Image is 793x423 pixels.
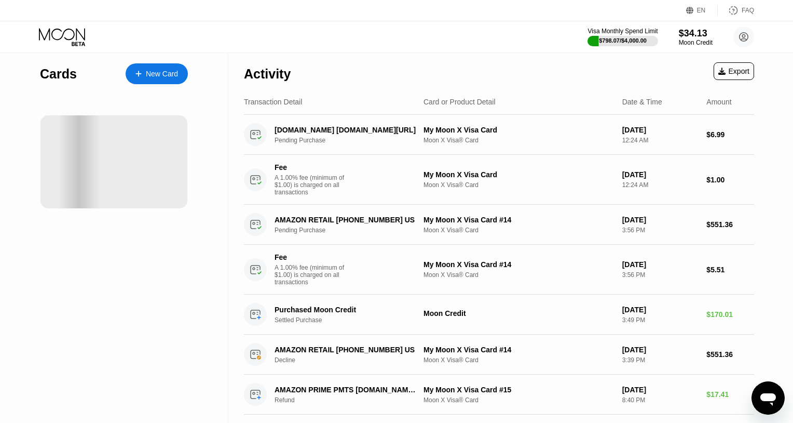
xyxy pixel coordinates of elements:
[622,227,699,234] div: 3:56 PM
[275,253,347,261] div: Fee
[622,306,699,314] div: [DATE]
[423,170,614,179] div: My Moon X Visa Card
[706,130,754,139] div: $6.99
[423,346,614,354] div: My Moon X Visa Card #14
[244,98,302,106] div: Transaction Detail
[742,7,754,14] div: FAQ
[622,98,662,106] div: Date & Time
[40,67,77,82] div: Cards
[423,271,614,279] div: Moon X Visa® Card
[587,28,658,35] div: Visa Monthly Spend Limit
[622,271,699,279] div: 3:56 PM
[423,181,614,189] div: Moon X Visa® Card
[423,126,614,134] div: My Moon X Visa Card
[622,260,699,269] div: [DATE]
[622,181,699,189] div: 12:24 AM
[714,62,754,80] div: Export
[275,396,429,404] div: Refund
[244,155,754,205] div: FeeA 1.00% fee (minimum of $1.00) is charged on all transactionsMy Moon X Visa CardMoon X Visa® C...
[587,28,658,46] div: Visa Monthly Spend Limit$798.07/$4,000.00
[244,245,754,295] div: FeeA 1.00% fee (minimum of $1.00) is charged on all transactionsMy Moon X Visa Card #14Moon X Vis...
[244,335,754,375] div: AMAZON RETAIL [PHONE_NUMBER] USDeclineMy Moon X Visa Card #14Moon X Visa® Card[DATE]3:39 PM$551.36
[686,5,718,16] div: EN
[706,350,754,359] div: $551.36
[275,356,429,364] div: Decline
[275,346,418,354] div: AMAZON RETAIL [PHONE_NUMBER] US
[275,163,347,171] div: Fee
[275,316,429,324] div: Settled Purchase
[622,126,699,134] div: [DATE]
[706,98,731,106] div: Amount
[599,37,647,44] div: $798.07 / $4,000.00
[275,216,418,224] div: AMAZON RETAIL [PHONE_NUMBER] US
[622,396,699,404] div: 8:40 PM
[718,67,749,75] div: Export
[706,176,754,184] div: $1.00
[622,170,699,179] div: [DATE]
[622,137,699,144] div: 12:24 AM
[679,39,713,46] div: Moon Credit
[622,316,699,324] div: 3:49 PM
[706,220,754,229] div: $551.36
[275,174,352,196] div: A 1.00% fee (minimum of $1.00) is charged on all transactions
[679,28,713,46] div: $34.13Moon Credit
[275,264,352,286] div: A 1.00% fee (minimum of $1.00) is charged on all transactions
[275,137,429,144] div: Pending Purchase
[275,126,418,134] div: [DOMAIN_NAME] [DOMAIN_NAME][URL]
[622,386,699,394] div: [DATE]
[622,356,699,364] div: 3:39 PM
[244,115,754,155] div: [DOMAIN_NAME] [DOMAIN_NAME][URL]Pending PurchaseMy Moon X Visa CardMoon X Visa® Card[DATE]12:24 A...
[679,28,713,39] div: $34.13
[244,295,754,335] div: Purchased Moon CreditSettled PurchaseMoon Credit[DATE]3:49 PM$170.01
[146,70,178,78] div: New Card
[706,266,754,274] div: $5.51
[718,5,754,16] div: FAQ
[622,216,699,224] div: [DATE]
[275,227,429,234] div: Pending Purchase
[423,386,614,394] div: My Moon X Visa Card #15
[275,306,418,314] div: Purchased Moon Credit
[622,346,699,354] div: [DATE]
[423,137,614,144] div: Moon X Visa® Card
[706,390,754,399] div: $17.41
[423,356,614,364] div: Moon X Visa® Card
[423,216,614,224] div: My Moon X Visa Card #14
[423,396,614,404] div: Moon X Visa® Card
[244,205,754,245] div: AMAZON RETAIL [PHONE_NUMBER] USPending PurchaseMy Moon X Visa Card #14Moon X Visa® Card[DATE]3:56...
[244,67,291,82] div: Activity
[423,260,614,269] div: My Moon X Visa Card #14
[126,63,188,84] div: New Card
[423,98,496,106] div: Card or Product Detail
[697,7,706,14] div: EN
[423,309,614,318] div: Moon Credit
[706,310,754,319] div: $170.01
[751,381,785,415] iframe: Button to launch messaging window
[275,386,418,394] div: AMAZON PRIME PMTS [DOMAIN_NAME][URL]
[423,227,614,234] div: Moon X Visa® Card
[244,375,754,415] div: AMAZON PRIME PMTS [DOMAIN_NAME][URL]RefundMy Moon X Visa Card #15Moon X Visa® Card[DATE]8:40 PM$1...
